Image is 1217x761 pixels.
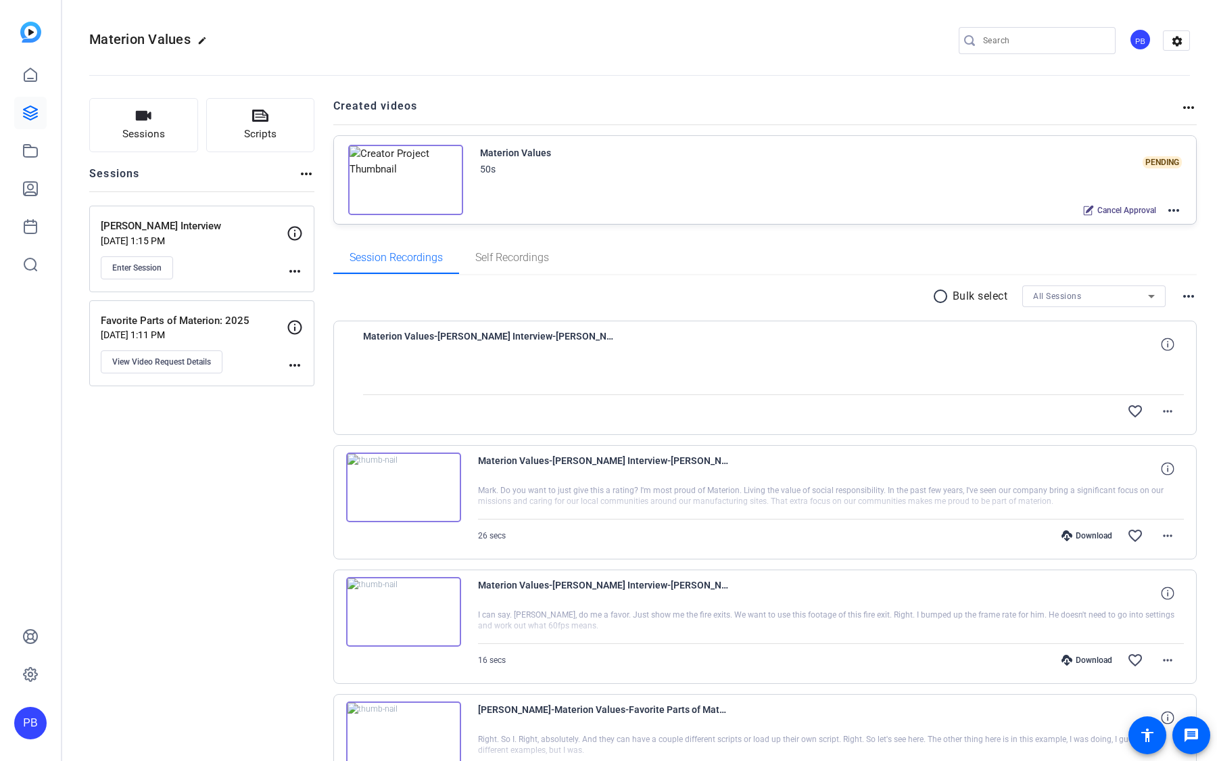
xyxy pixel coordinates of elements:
[1127,403,1143,419] mat-icon: favorite_border
[1055,655,1119,666] div: Download
[1180,288,1197,304] mat-icon: more_horiz
[932,288,953,304] mat-icon: radio_button_unchecked
[298,166,314,182] mat-icon: more_horiz
[478,577,728,609] span: Materion Values-[PERSON_NAME] Interview-[PERSON_NAME]-2025-09-29-13-20-09-333-0
[478,701,728,734] span: [PERSON_NAME]-Materion Values-Favorite Parts of Materion- 2025-1759165998546-screen
[1127,652,1143,668] mat-icon: favorite_border
[1180,99,1197,116] mat-icon: more_horiz
[101,350,222,373] button: View Video Request Details
[1160,403,1176,419] mat-icon: more_horiz
[1055,530,1119,541] div: Download
[101,329,287,340] p: [DATE] 1:11 PM
[475,252,549,263] span: Self Recordings
[1166,202,1182,218] mat-icon: more_horiz
[1160,652,1176,668] mat-icon: more_horiz
[953,288,1008,304] p: Bulk select
[101,235,287,246] p: [DATE] 1:15 PM
[480,145,551,161] div: Materion Values
[287,357,303,373] mat-icon: more_horiz
[346,453,461,523] img: thumb-nail
[1129,28,1153,52] ngx-avatar: Peter Bradt
[101,313,287,329] p: Favorite Parts of Materion: 2025
[1129,28,1151,51] div: PB
[1127,528,1143,544] mat-icon: favorite_border
[112,356,211,367] span: View Video Request Details
[478,531,506,540] span: 26 secs
[350,252,443,263] span: Session Recordings
[1033,292,1081,301] span: All Sessions
[101,218,287,234] p: [PERSON_NAME] Interview
[101,256,173,279] button: Enter Session
[112,262,162,273] span: Enter Session
[480,161,496,177] div: 50s
[89,31,191,47] span: Materion Values
[122,126,165,142] span: Sessions
[1139,727,1155,743] mat-icon: accessibility
[333,98,1181,124] h2: Created videos
[197,36,214,52] mat-icon: edit
[1097,205,1156,216] span: Cancel Approval
[244,126,277,142] span: Scripts
[983,32,1105,49] input: Search
[478,655,506,665] span: 16 secs
[20,22,41,43] img: blue-gradient.svg
[14,707,47,739] div: PB
[206,98,315,152] button: Scripts
[89,98,198,152] button: Sessions
[478,453,728,485] span: Materion Values-[PERSON_NAME] Interview-[PERSON_NAME]-2025-09-29-13-22-39-794-0
[346,577,461,647] img: thumb-nail
[287,263,303,279] mat-icon: more_horiz
[1143,156,1182,168] div: PENDING
[1164,31,1191,51] mat-icon: settings
[1183,727,1199,743] mat-icon: message
[89,166,140,191] h2: Sessions
[363,328,613,361] span: Materion Values-[PERSON_NAME] Interview-[PERSON_NAME]-2025-09-29-13-25-56-360-0
[348,145,463,215] img: Creator Project Thumbnail
[1160,528,1176,544] mat-icon: more_horiz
